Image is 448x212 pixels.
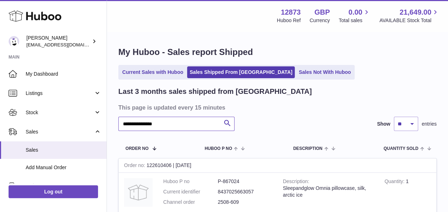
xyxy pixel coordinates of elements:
span: Sales [26,128,94,135]
span: Total sales [339,17,370,24]
span: Description [293,146,322,151]
div: Huboo Ref [277,17,301,24]
dt: Current identifier [163,188,218,195]
strong: Order no [124,162,146,170]
div: [PERSON_NAME] [26,35,91,48]
dt: Channel order [163,199,218,206]
h3: This page is updated every 15 minutes [118,104,435,111]
img: tikhon.oleinikov@sleepandglow.com [9,36,19,47]
span: Quantity Sold [383,146,418,151]
span: Huboo P no [205,146,232,151]
span: 0.00 [349,7,362,17]
span: Listings [26,90,94,97]
span: entries [422,121,437,127]
a: Log out [9,185,98,198]
a: 0.00 Total sales [339,7,370,24]
span: Sales [26,147,101,153]
dd: 2508-609 [218,199,272,206]
a: 21,649.00 AVAILABLE Stock Total [379,7,439,24]
a: Sales Not With Huboo [296,66,353,78]
strong: Quantity [385,178,406,186]
a: Current Sales with Huboo [120,66,186,78]
strong: Description [283,178,309,186]
span: Stock [26,109,94,116]
div: Sleepandglow Omnia pillowcase, silk, arctic ice [283,185,374,198]
div: 122610406 | [DATE] [119,158,436,173]
img: no-photo.jpg [124,178,153,207]
span: Order No [125,146,149,151]
a: Sales Shipped From [GEOGRAPHIC_DATA] [187,66,295,78]
strong: GBP [314,7,330,17]
dd: P-867024 [218,178,272,185]
span: My Dashboard [26,71,101,77]
label: Show [377,121,390,127]
span: 21,649.00 [400,7,431,17]
span: Orders [26,182,94,189]
span: Add Manual Order [26,164,101,171]
dd: 8437025663057 [218,188,272,195]
span: AVAILABLE Stock Total [379,17,439,24]
div: Currency [310,17,330,24]
strong: 12873 [281,7,301,17]
dt: Huboo P no [163,178,218,185]
h2: Last 3 months sales shipped from [GEOGRAPHIC_DATA] [118,87,312,96]
h1: My Huboo - Sales report Shipped [118,46,437,58]
span: [EMAIL_ADDRESS][DOMAIN_NAME] [26,42,105,47]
